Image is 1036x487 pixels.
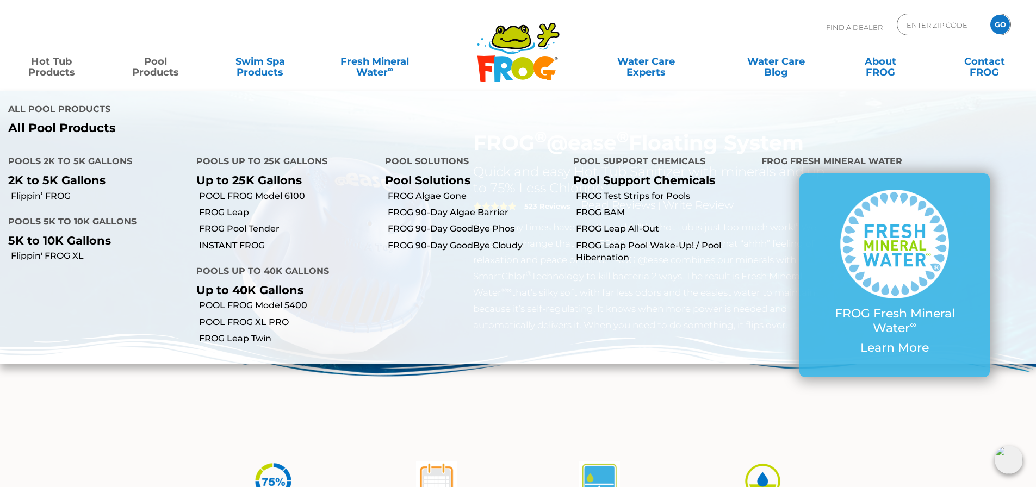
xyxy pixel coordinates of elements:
a: Pool Solutions [385,173,470,187]
h4: Pool Support Chemicals [573,152,745,173]
a: INSTANT FROG [199,240,376,252]
a: POOL FROG Model 5400 [199,299,376,311]
a: FROG Pool Tender [199,223,376,235]
a: Swim SpaProducts [220,51,301,72]
a: FROG Fresh Mineral Water∞ Learn More [821,190,968,360]
a: Hot TubProducts [11,51,92,72]
a: Fresh MineralWater∞ [324,51,425,72]
p: FROG Fresh Mineral Water [821,307,968,335]
h4: Pools up to 40K Gallons [196,261,368,283]
p: Find A Dealer [826,14,883,41]
sup: ∞ [388,65,393,73]
p: Learn More [821,341,968,355]
a: Water CareExperts [580,51,712,72]
a: POOL FROG XL PRO [199,316,376,328]
h4: Pools up to 25K Gallons [196,152,368,173]
a: FROG Test Strips for Pools [576,190,753,202]
p: Up to 40K Gallons [196,283,368,297]
input: GO [990,15,1010,34]
a: FROG 90-Day GoodBye Phos [388,223,565,235]
sup: ∞ [910,319,916,330]
p: Up to 25K Gallons [196,173,368,187]
a: AboutFROG [840,51,921,72]
a: FROG Leap [199,207,376,218]
a: ContactFROG [944,51,1025,72]
a: FROG 90-Day GoodBye Cloudy [388,240,565,252]
h4: Pools 5K to 10K Gallons [8,212,180,234]
a: POOL FROG Model 6100 [199,190,376,202]
a: PoolProducts [115,51,196,72]
h4: Pools 2K to 5K Gallons [8,152,180,173]
a: FROG BAM [576,207,753,218]
p: Pool Support Chemicals [573,173,745,187]
h4: FROG Fresh Mineral Water [761,152,1028,173]
h4: Pool Solutions [385,152,557,173]
img: openIcon [995,446,1023,474]
h4: All Pool Products [8,99,510,121]
p: 5K to 10K Gallons [8,234,180,247]
input: Zip Code Form [905,17,979,33]
p: 2K to 5K Gallons [8,173,180,187]
a: FROG Algae Gone [388,190,565,202]
a: Water CareBlog [735,51,816,72]
a: FROG Leap All-Out [576,223,753,235]
a: FROG Leap Pool Wake-Up! / Pool Hibernation [576,240,753,264]
a: FROG 90-Day Algae Barrier [388,207,565,218]
a: All Pool Products [8,121,510,135]
a: Flippin’ FROG [11,190,188,202]
a: Flippin' FROG XL [11,250,188,262]
a: FROG Leap Twin [199,333,376,345]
